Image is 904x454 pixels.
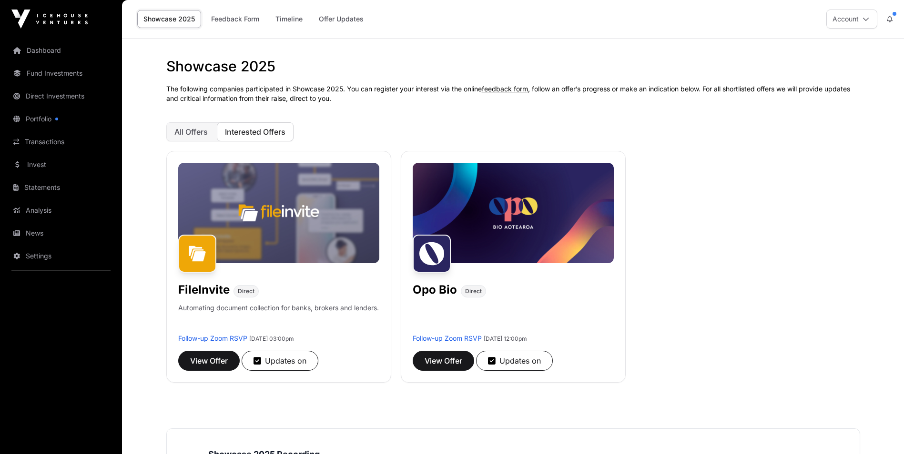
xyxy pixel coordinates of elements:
[413,351,474,371] button: View Offer
[484,335,527,342] span: [DATE] 12:00pm
[8,154,114,175] a: Invest
[242,351,318,371] button: Updates on
[8,131,114,152] a: Transactions
[8,200,114,221] a: Analysis
[11,10,88,29] img: Icehouse Ventures Logo
[425,355,462,366] span: View Offer
[413,235,451,273] img: Opo Bio
[269,10,309,28] a: Timeline
[178,282,230,297] h1: FileInvite
[488,355,541,366] div: Updates on
[482,85,528,93] a: feedback form
[8,223,114,244] a: News
[413,163,614,263] img: Opo-Bio-Banner.jpg
[137,10,201,28] a: Showcase 2025
[249,335,294,342] span: [DATE] 03:00pm
[8,86,114,107] a: Direct Investments
[8,177,114,198] a: Statements
[178,351,240,371] button: View Offer
[205,10,265,28] a: Feedback Form
[313,10,370,28] a: Offer Updates
[238,287,254,295] span: Direct
[413,334,482,342] a: Follow-up Zoom RSVP
[8,109,114,129] a: Portfolio
[178,334,247,342] a: Follow-up Zoom RSVP
[166,58,860,75] h1: Showcase 2025
[166,122,216,141] button: All Offers
[476,351,553,371] button: Updates on
[174,127,208,137] span: All Offers
[465,287,482,295] span: Direct
[178,303,379,334] p: Automating document collection for banks, brokers and lenders.
[826,10,877,29] button: Account
[225,127,285,137] span: Interested Offers
[166,84,860,103] p: The following companies participated in Showcase 2025. You can register your interest via the onl...
[178,235,216,273] img: FileInvite
[8,63,114,84] a: Fund Investments
[217,122,294,141] button: Interested Offers
[254,355,306,366] div: Updates on
[413,282,457,297] h1: Opo Bio
[190,355,228,366] span: View Offer
[8,40,114,61] a: Dashboard
[178,163,379,263] img: File-Invite-Banner.jpg
[8,246,114,266] a: Settings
